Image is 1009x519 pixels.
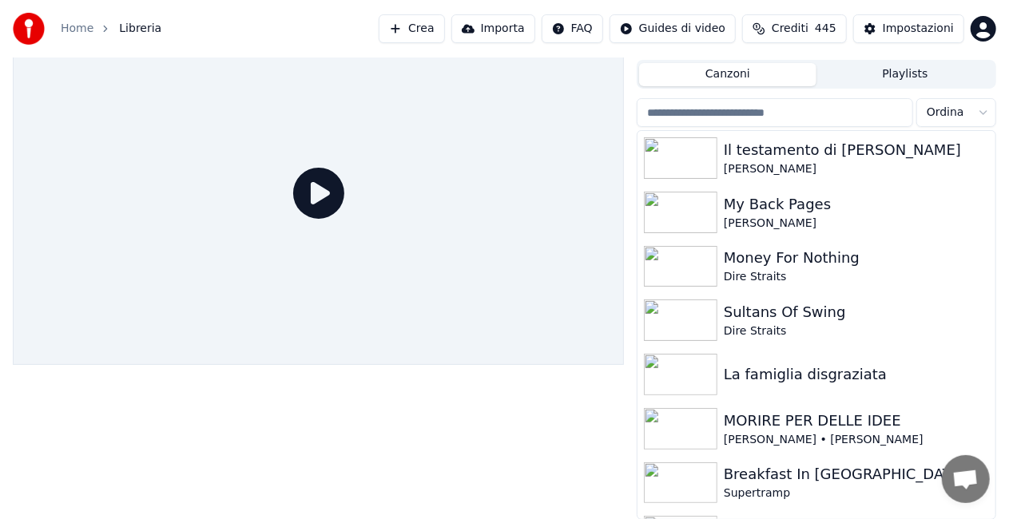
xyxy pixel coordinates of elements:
[451,14,535,43] button: Importa
[639,63,816,86] button: Canzoni
[724,216,989,232] div: [PERSON_NAME]
[61,21,93,37] a: Home
[724,485,989,501] div: Supertramp
[119,21,161,37] span: Libreria
[379,14,444,43] button: Crea
[724,363,989,386] div: La famiglia disgraziata
[816,63,994,86] button: Playlists
[815,21,836,37] span: 445
[724,193,989,216] div: My Back Pages
[724,432,989,448] div: [PERSON_NAME] • [PERSON_NAME]
[610,14,736,43] button: Guides di video
[724,161,989,177] div: [PERSON_NAME]
[724,247,989,269] div: Money For Nothing
[853,14,964,43] button: Impostazioni
[883,21,954,37] div: Impostazioni
[724,410,989,432] div: MORIRE PER DELLE IDEE
[724,463,989,485] div: Breakfast In [GEOGRAPHIC_DATA]
[724,323,989,339] div: Dire Straits
[13,13,45,45] img: youka
[724,139,989,161] div: Il testamento di [PERSON_NAME]
[61,21,161,37] nav: breadcrumb
[724,301,989,323] div: Sultans Of Swing
[724,269,989,285] div: Dire Straits
[927,105,964,121] span: Ordina
[942,455,990,503] div: Aprire la chat
[542,14,603,43] button: FAQ
[772,21,808,37] span: Crediti
[742,14,847,43] button: Crediti445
